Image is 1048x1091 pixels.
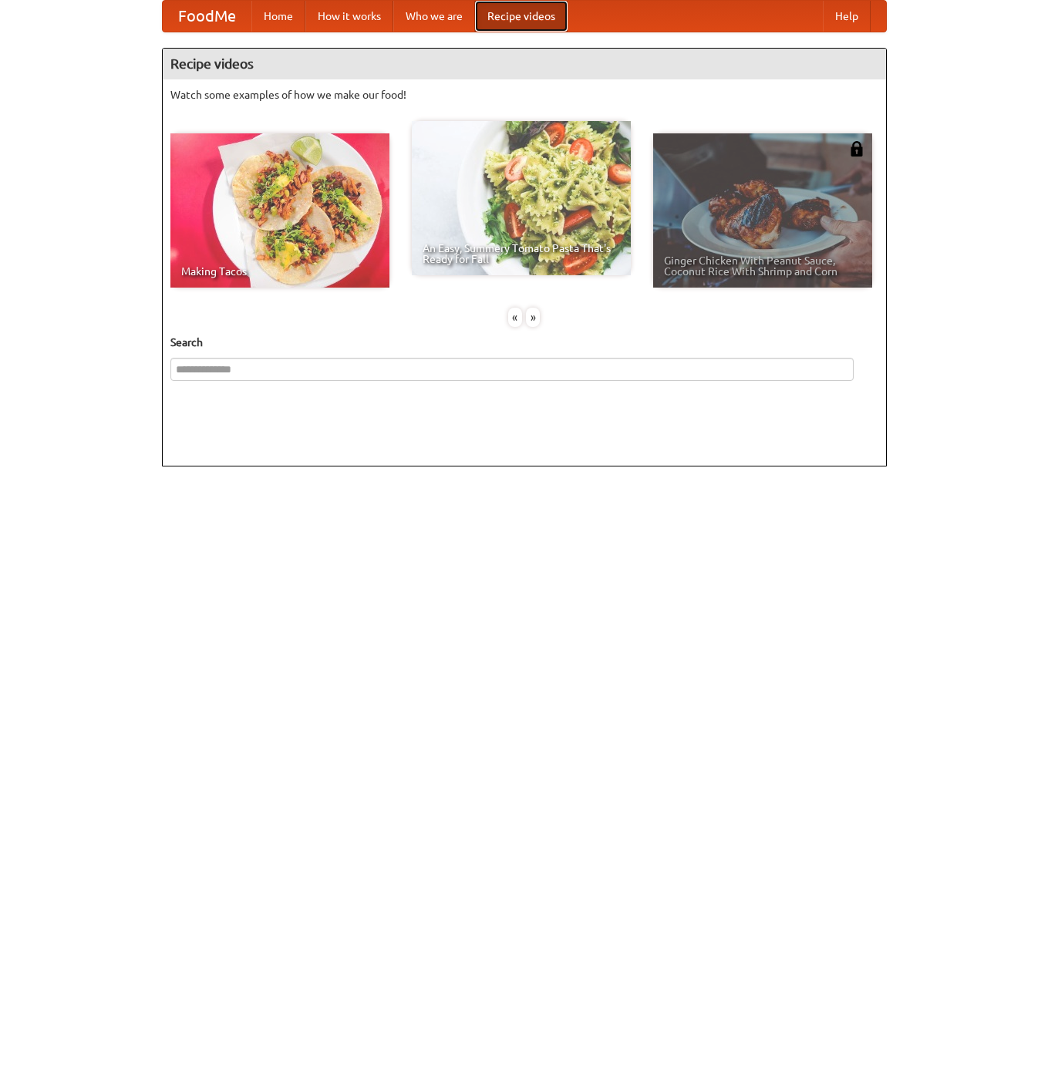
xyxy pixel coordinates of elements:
a: How it works [305,1,393,32]
a: Home [251,1,305,32]
h4: Recipe videos [163,49,886,79]
a: An Easy, Summery Tomato Pasta That's Ready for Fall [412,121,631,275]
div: « [508,308,522,327]
div: » [526,308,540,327]
h5: Search [170,335,878,350]
a: Who we are [393,1,475,32]
a: Recipe videos [475,1,568,32]
span: Making Tacos [181,266,379,277]
a: Help [823,1,871,32]
img: 483408.png [849,141,864,157]
span: An Easy, Summery Tomato Pasta That's Ready for Fall [423,243,620,264]
a: Making Tacos [170,133,389,288]
p: Watch some examples of how we make our food! [170,87,878,103]
a: FoodMe [163,1,251,32]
